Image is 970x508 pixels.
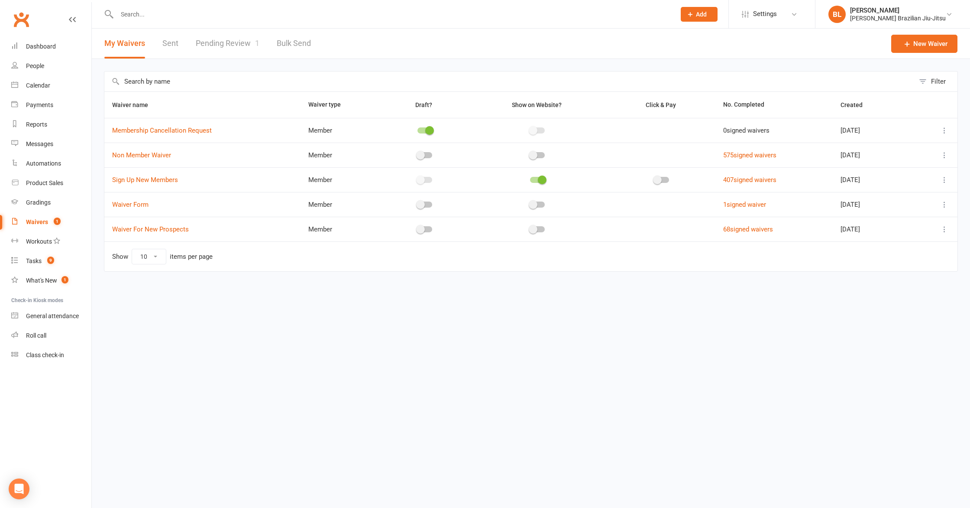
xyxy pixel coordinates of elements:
[112,201,149,208] a: Waiver Form
[26,82,50,89] div: Calendar
[723,127,770,134] span: 0 signed waivers
[26,101,53,108] div: Payments
[277,29,311,59] a: Bulk Send
[11,232,91,251] a: Workouts
[850,14,946,22] div: [PERSON_NAME] Brazilian Jiu-Jitsu
[26,160,61,167] div: Automations
[26,140,53,147] div: Messages
[915,72,957,91] button: Filter
[104,72,915,91] input: Search by name
[26,332,46,339] div: Roll call
[112,127,212,134] a: Membership Cancellation Request
[112,100,158,110] button: Waiver name
[11,212,91,232] a: Waivers 1
[833,217,913,241] td: [DATE]
[415,101,432,108] span: Draft?
[26,43,56,50] div: Dashboard
[26,352,64,358] div: Class check-in
[646,101,676,108] span: Click & Pay
[833,118,913,143] td: [DATE]
[723,176,776,184] a: 407signed waivers
[26,218,48,225] div: Waivers
[112,249,213,264] div: Show
[255,39,259,48] span: 1
[833,143,913,167] td: [DATE]
[723,225,773,233] a: 68signed waivers
[11,271,91,290] a: What's New1
[112,101,158,108] span: Waiver name
[112,151,171,159] a: Non Member Waiver
[112,176,178,184] a: Sign Up New Members
[11,306,91,326] a: General attendance kiosk mode
[841,100,872,110] button: Created
[841,101,872,108] span: Created
[26,313,79,319] div: General attendance
[11,56,91,76] a: People
[301,217,382,241] td: Member
[26,238,52,245] div: Workouts
[11,173,91,193] a: Product Sales
[850,7,946,14] div: [PERSON_NAME]
[26,257,42,264] div: Tasks
[407,100,442,110] button: Draft?
[723,201,766,208] a: 1signed waiver
[114,8,669,20] input: Search...
[931,76,946,87] div: Filter
[11,37,91,56] a: Dashboard
[11,345,91,365] a: Class kiosk mode
[301,143,382,167] td: Member
[891,35,957,53] a: New Waiver
[723,151,776,159] a: 575signed waivers
[11,193,91,212] a: Gradings
[301,92,382,118] th: Waiver type
[10,9,32,30] a: Clubworx
[833,192,913,217] td: [DATE]
[715,92,833,118] th: No. Completed
[512,101,562,108] span: Show on Website?
[196,29,259,59] a: Pending Review1
[301,192,382,217] td: Member
[833,167,913,192] td: [DATE]
[11,251,91,271] a: Tasks 9
[26,179,63,186] div: Product Sales
[26,121,47,128] div: Reports
[112,225,189,233] a: Waiver For New Prospects
[11,326,91,345] a: Roll call
[26,199,51,206] div: Gradings
[162,29,178,59] a: Sent
[753,4,777,24] span: Settings
[54,218,61,225] span: 1
[11,154,91,173] a: Automations
[170,253,213,261] div: items per page
[301,167,382,192] td: Member
[301,118,382,143] td: Member
[11,134,91,154] a: Messages
[638,100,685,110] button: Click & Pay
[11,76,91,95] a: Calendar
[61,276,68,283] span: 1
[681,7,718,22] button: Add
[26,62,44,69] div: People
[9,479,29,499] div: Open Intercom Messenger
[104,29,145,59] button: My Waivers
[26,277,57,284] div: What's New
[11,95,91,115] a: Payments
[47,257,54,264] span: 9
[696,11,707,18] span: Add
[828,6,846,23] div: BL
[11,115,91,134] a: Reports
[504,100,571,110] button: Show on Website?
